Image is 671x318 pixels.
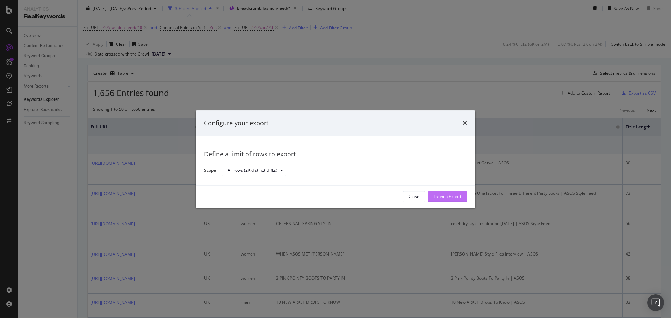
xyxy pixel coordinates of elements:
[228,169,277,173] div: All rows (2K distinct URLs)
[463,119,467,128] div: times
[434,194,461,200] div: Launch Export
[204,150,467,159] div: Define a limit of rows to export
[222,165,286,176] button: All rows (2K distinct URLs)
[204,167,216,175] label: Scope
[409,194,419,200] div: Close
[196,110,475,208] div: modal
[647,294,664,311] div: Open Intercom Messenger
[204,119,268,128] div: Configure your export
[428,191,467,202] button: Launch Export
[403,191,425,202] button: Close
